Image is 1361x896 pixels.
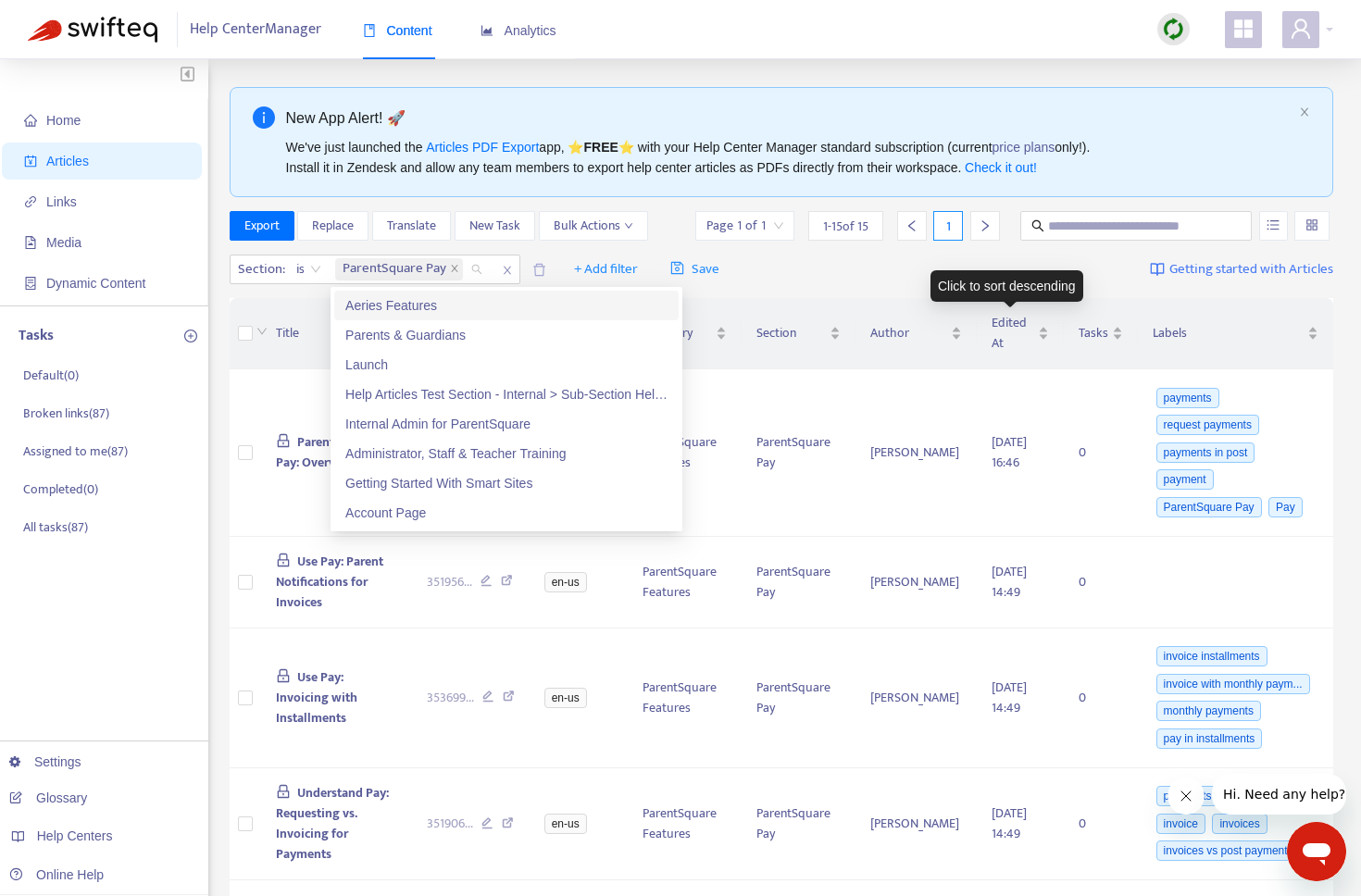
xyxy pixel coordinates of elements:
span: file-image [24,236,37,249]
p: Broken links ( 87 ) [23,404,109,423]
a: Glossary [9,790,87,805]
td: ParentSquare Features [628,537,742,628]
span: request payments [1156,415,1259,435]
span: en-us [544,572,587,592]
span: lock [276,784,291,799]
div: Launch [334,350,679,380]
span: 351956 ... [427,572,472,592]
button: Translate [372,211,451,241]
span: Help Centers [37,828,113,843]
iframe: Message from company [1212,774,1346,815]
span: Media [46,235,81,250]
td: 0 [1064,768,1138,881]
th: Section [742,298,855,369]
th: Title [261,298,413,369]
span: en-us [544,688,587,708]
span: Translate [387,216,436,236]
span: account-book [24,155,37,168]
td: ParentSquare Features [628,628,742,768]
button: saveSave [656,255,733,284]
div: Internal Admin for ParentSquare [334,409,679,439]
span: unordered-list [1267,218,1280,231]
span: ParentSquare Pay [1156,497,1262,517]
td: [PERSON_NAME] [855,537,977,628]
span: Labels [1153,323,1304,343]
span: Tasks [1079,323,1108,343]
span: Export [244,216,280,236]
span: close [1299,106,1310,118]
span: info-circle [253,106,275,129]
span: lock [276,668,291,683]
span: appstore [1232,18,1255,40]
span: Section [756,323,826,343]
td: 0 [1064,369,1138,537]
div: Account Page [334,498,679,528]
button: Export [230,211,294,241]
td: ParentSquare Features [628,369,742,537]
span: link [24,195,37,208]
span: [DATE] 14:49 [992,561,1027,603]
span: payments [1156,786,1219,806]
span: area-chart [481,24,493,37]
p: Assigned to me ( 87 ) [23,442,128,461]
span: Pay [1268,497,1303,517]
span: 353699 ... [427,688,474,708]
span: payment [1156,469,1214,490]
span: Articles [46,154,89,168]
button: + Add filter [560,255,652,284]
span: New Task [469,216,520,236]
button: New Task [455,211,535,241]
span: invoice installments [1156,646,1267,666]
span: 1 - 15 of 15 [823,217,868,236]
iframe: Close message [1167,778,1205,815]
span: [DATE] 14:49 [992,803,1027,844]
span: lock [276,553,291,567]
span: payments in post [1156,442,1255,463]
span: Author [870,323,947,343]
img: image-link [1150,262,1165,277]
span: left [905,219,918,232]
span: Understand Pay: Requesting vs. Invoicing for Payments [276,782,390,865]
td: ParentSquare Features [628,768,742,881]
span: invoice with monthly paym... [1156,674,1310,694]
th: Labels [1138,298,1333,369]
td: [PERSON_NAME] [855,628,977,768]
span: close [450,264,459,275]
span: Use Pay: Invoicing with Installments [276,666,357,728]
span: invoice [1156,814,1205,834]
span: Edited At [992,313,1034,354]
div: Help Articles Test Section - Internal > Sub-Section Help Articles [334,380,679,409]
span: close [495,259,519,281]
span: down [624,221,633,230]
a: Check it out! [965,160,1037,175]
span: + Add filter [574,258,638,280]
div: Administrator, Staff & Teacher Training [345,443,668,464]
span: delete [532,263,546,277]
td: ParentSquare Pay [742,628,855,768]
span: is [296,255,321,283]
div: Internal Admin for ParentSquare [345,414,668,434]
span: Getting started with Articles [1169,259,1333,280]
p: Default ( 0 ) [23,366,79,385]
span: Analytics [481,23,556,38]
button: unordered-list [1259,211,1288,241]
span: lock [276,433,291,448]
span: home [24,114,37,127]
span: Content [363,23,432,38]
div: Parents & Guardians [345,325,668,345]
td: 0 [1064,628,1138,768]
th: Tasks [1064,298,1138,369]
div: Parents & Guardians [334,320,679,350]
td: 0 [1064,537,1138,628]
span: right [979,219,992,232]
th: Category [628,298,742,369]
th: Edited At [977,298,1064,369]
span: container [24,277,37,290]
span: plus-circle [184,330,197,342]
span: Replace [312,216,354,236]
span: ParentSquare Pay [343,258,446,280]
img: sync.dc5367851b00ba804db3.png [1162,18,1185,41]
span: invoices vs post payments [1156,840,1301,861]
span: Save [670,258,719,280]
span: search [1031,219,1044,232]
